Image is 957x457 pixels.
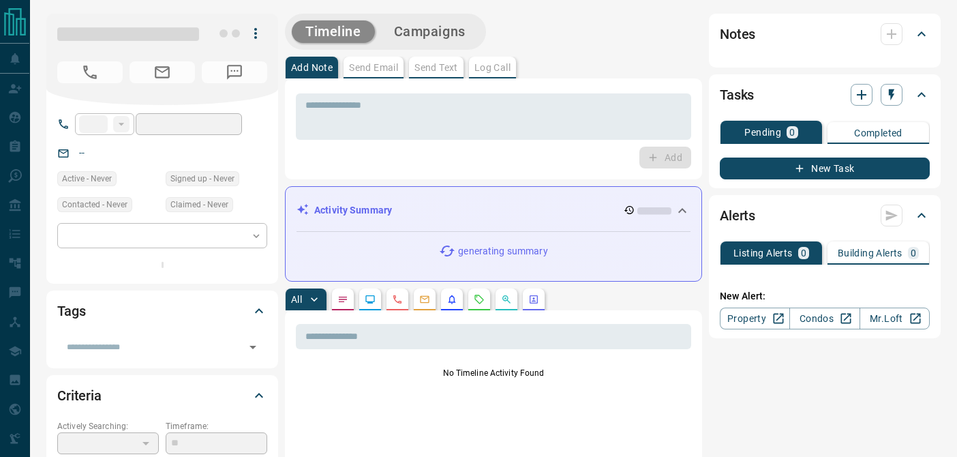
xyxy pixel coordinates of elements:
[62,172,112,186] span: Active - Never
[57,379,267,412] div: Criteria
[720,23,755,45] h2: Notes
[57,420,159,432] p: Actively Searching:
[337,294,348,305] svg: Notes
[130,61,195,83] span: No Email
[365,294,376,305] svg: Lead Browsing Activity
[57,385,102,407] h2: Criteria
[474,294,485,305] svg: Requests
[292,20,375,43] button: Timeline
[380,20,479,43] button: Campaigns
[392,294,403,305] svg: Calls
[733,248,793,258] p: Listing Alerts
[789,128,795,137] p: 0
[720,308,790,329] a: Property
[79,147,85,158] a: --
[419,294,430,305] svg: Emails
[62,198,127,211] span: Contacted - Never
[314,203,392,218] p: Activity Summary
[720,84,754,106] h2: Tasks
[296,367,691,379] p: No Timeline Activity Found
[243,338,262,357] button: Open
[446,294,457,305] svg: Listing Alerts
[57,61,123,83] span: No Number
[854,128,902,138] p: Completed
[801,248,806,258] p: 0
[838,248,902,258] p: Building Alerts
[297,198,690,223] div: Activity Summary
[291,63,333,72] p: Add Note
[202,61,267,83] span: No Number
[291,295,302,304] p: All
[720,205,755,226] h2: Alerts
[720,158,930,179] button: New Task
[720,78,930,111] div: Tasks
[170,198,228,211] span: Claimed - Never
[911,248,916,258] p: 0
[789,308,860,329] a: Condos
[720,199,930,232] div: Alerts
[744,128,781,137] p: Pending
[528,294,539,305] svg: Agent Actions
[860,308,930,329] a: Mr.Loft
[720,18,930,50] div: Notes
[501,294,512,305] svg: Opportunities
[166,420,267,432] p: Timeframe:
[57,300,85,322] h2: Tags
[458,244,547,259] p: generating summary
[720,289,930,304] p: New Alert:
[57,295,267,327] div: Tags
[170,172,234,186] span: Signed up - Never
